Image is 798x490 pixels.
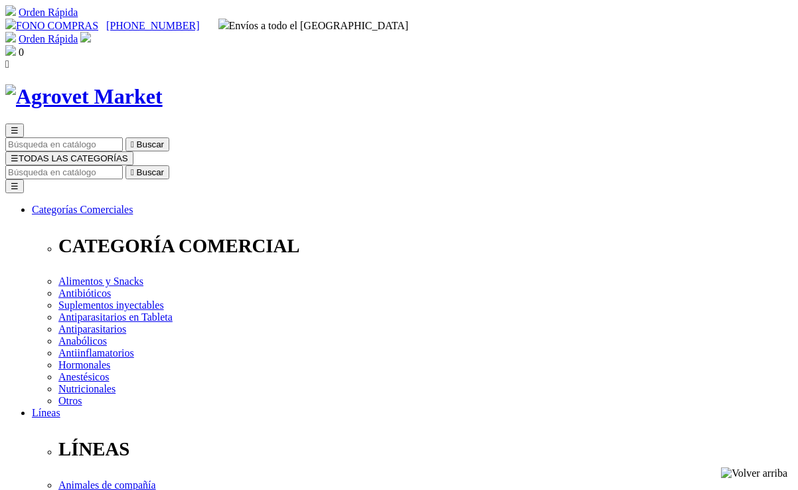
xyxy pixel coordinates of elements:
button: ☰ [5,179,24,193]
a: Nutricionales [58,383,116,394]
a: Antibióticos [58,287,111,299]
a: Líneas [32,407,60,418]
button: ☰TODAS LAS CATEGORÍAS [5,151,133,165]
a: Suplementos inyectables [58,299,164,311]
button: ☰ [5,123,24,137]
img: delivery-truck.svg [218,19,229,29]
a: Hormonales [58,359,110,370]
a: Categorías Comerciales [32,204,133,215]
a: Antiparasitarios en Tableta [58,311,173,323]
img: user.svg [80,32,91,42]
a: Antiinflamatorios [58,347,134,359]
span: ☰ [11,153,19,163]
i:  [131,167,134,177]
img: shopping-cart.svg [5,32,16,42]
input: Buscar [5,165,123,179]
a: Anestésicos [58,371,109,382]
a: Otros [58,395,82,406]
a: FONO COMPRAS [5,20,98,31]
p: CATEGORÍA COMERCIAL [58,235,793,257]
i:  [131,139,134,149]
a: Alimentos y Snacks [58,276,143,287]
i:  [5,58,9,70]
img: shopping-cart.svg [5,5,16,16]
a: Orden Rápida [19,33,78,44]
input: Buscar [5,137,123,151]
img: Agrovet Market [5,84,163,109]
span: Buscar [137,139,164,149]
img: shopping-bag.svg [5,45,16,56]
button:  Buscar [125,165,169,179]
a: Orden Rápida [19,7,78,18]
span: Buscar [137,167,164,177]
span: ☰ [11,125,19,135]
span: Envíos a todo el [GEOGRAPHIC_DATA] [218,20,409,31]
img: phone.svg [5,19,16,29]
a: Antiparasitarios [58,323,126,335]
p: LÍNEAS [58,438,793,460]
a: [PHONE_NUMBER] [106,20,199,31]
span: 0 [19,46,24,58]
button:  Buscar [125,137,169,151]
img: Volver arriba [721,467,787,479]
a: Anabólicos [58,335,107,347]
a: Acceda a su cuenta de cliente [80,33,91,44]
